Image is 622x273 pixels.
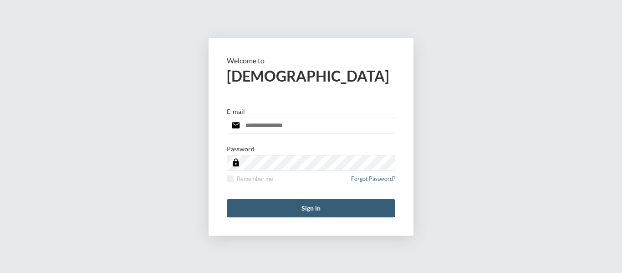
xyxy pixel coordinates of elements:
[351,175,395,188] a: Forgot Password?
[227,67,395,85] h2: [DEMOGRAPHIC_DATA]
[227,108,245,115] p: E-mail
[227,175,273,182] label: Remember me
[227,199,395,217] button: Sign in
[227,145,255,153] p: Password
[227,56,395,65] p: Welcome to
